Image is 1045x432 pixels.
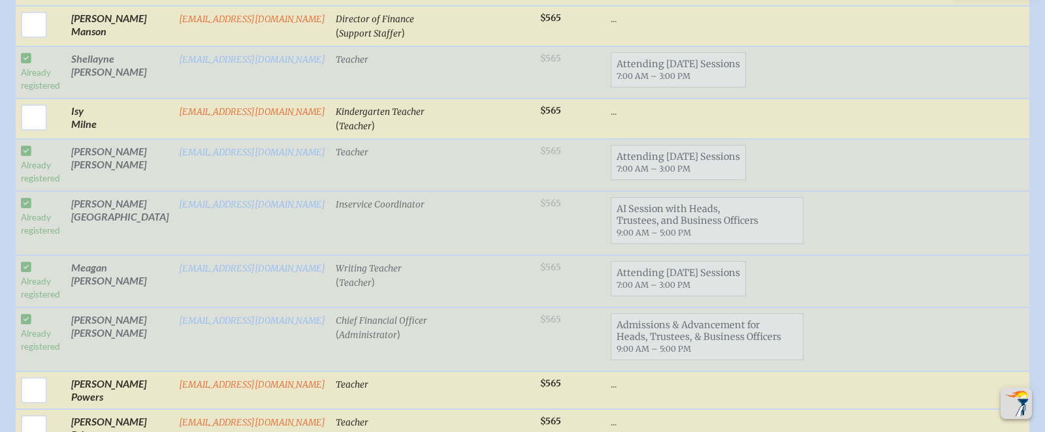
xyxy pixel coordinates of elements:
[611,316,802,357] span: Admissions & Advancement for Heads, Trustees, & Business Officers
[336,199,425,210] span: Inservice Coordinator
[336,328,339,340] span: (
[611,200,802,241] span: AI Session with Heads, Trustees, and Business Officers
[66,46,174,99] td: Shellayne [PERSON_NAME]
[66,139,174,191] td: [PERSON_NAME] [PERSON_NAME]
[611,55,745,84] span: Attending [DATE] Sessions
[339,28,402,39] span: Support Staffer
[179,315,325,326] a: [EMAIL_ADDRESS][DOMAIN_NAME]
[540,378,561,389] span: $565
[336,379,368,390] span: Teacher
[336,147,368,158] span: Teacher
[66,371,174,409] td: [PERSON_NAME] Powers
[179,147,325,158] a: [EMAIL_ADDRESS][DOMAIN_NAME]
[617,344,691,354] span: 9:00 AM – 5:00 PM
[336,106,425,117] span: Kindergarten Teacher
[336,26,339,39] span: (
[66,255,174,307] td: Meagan [PERSON_NAME]
[336,275,339,288] span: (
[336,14,414,25] span: Director of Finance
[540,105,561,116] span: $565
[1001,388,1032,419] button: Scroll Top
[611,415,803,428] p: ...
[540,416,561,427] span: $565
[336,417,368,428] span: Teacher
[540,12,561,23] span: $565
[617,71,690,81] span: 7:00 AM – 3:00 PM
[179,14,325,25] a: [EMAIL_ADDRESS][DOMAIN_NAME]
[402,26,405,39] span: )
[179,263,325,274] a: [EMAIL_ADDRESS][DOMAIN_NAME]
[179,199,325,210] a: [EMAIL_ADDRESS][DOMAIN_NAME]
[336,54,368,65] span: Teacher
[66,191,174,255] td: [PERSON_NAME] [GEOGRAPHIC_DATA]
[611,104,803,117] p: ...
[179,54,325,65] a: [EMAIL_ADDRESS][DOMAIN_NAME]
[336,263,402,274] span: Writing Teacher
[336,119,339,131] span: (
[339,121,372,132] span: Teacher
[1003,390,1029,416] img: To the top
[179,417,325,428] a: [EMAIL_ADDRESS][DOMAIN_NAME]
[66,6,174,46] td: [PERSON_NAME] Manson
[179,379,325,390] a: [EMAIL_ADDRESS][DOMAIN_NAME]
[339,277,372,288] span: Teacher
[339,330,397,341] span: Administrator
[611,12,803,25] p: ...
[372,119,375,131] span: )
[372,275,375,288] span: )
[611,377,803,390] p: ...
[397,328,400,340] span: )
[66,307,174,371] td: [PERSON_NAME] [PERSON_NAME]
[336,315,427,326] span: Chief Financial Officer
[617,164,690,174] span: 7:00 AM – 3:00 PM
[617,280,690,290] span: 7:00 AM – 3:00 PM
[66,99,174,139] td: Isy Milne
[617,228,691,238] span: 9:00 AM – 5:00 PM
[611,264,745,293] span: Attending [DATE] Sessions
[179,106,325,117] a: [EMAIL_ADDRESS][DOMAIN_NAME]
[611,148,745,177] span: Attending [DATE] Sessions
